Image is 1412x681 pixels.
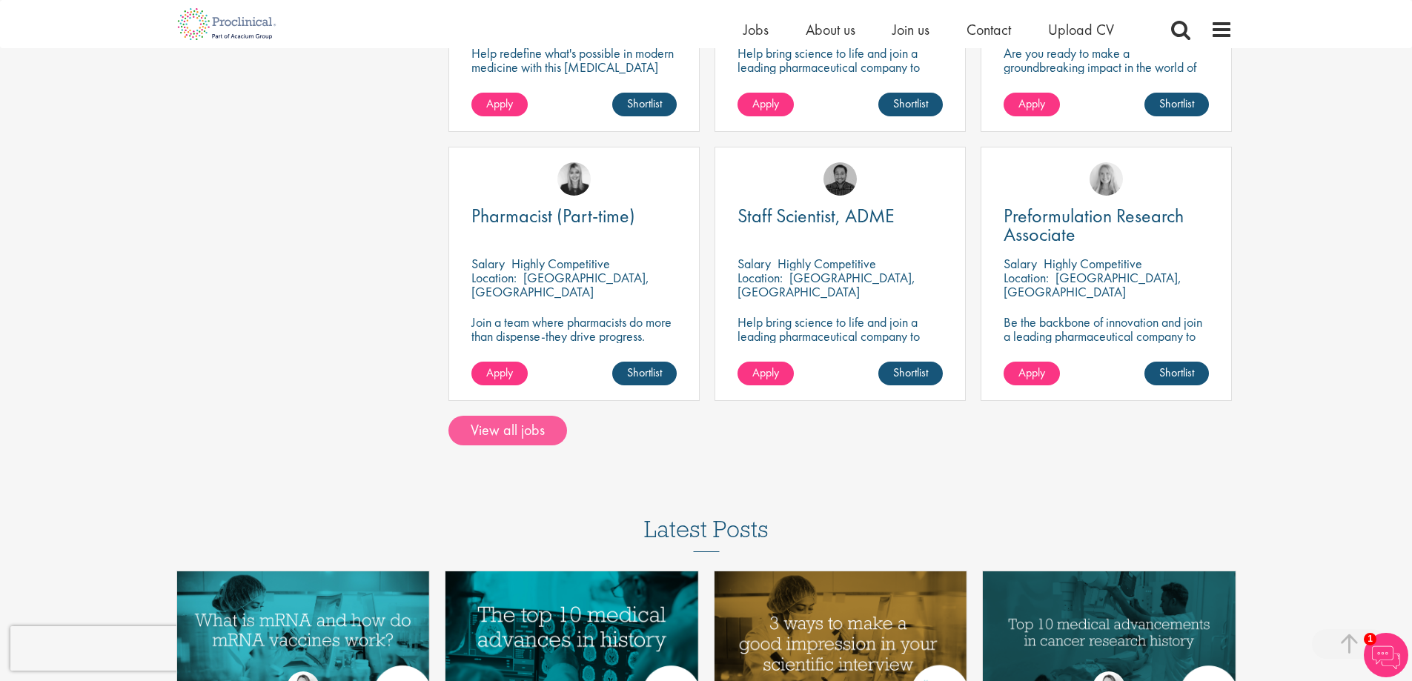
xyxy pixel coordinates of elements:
[486,365,513,380] span: Apply
[471,269,517,286] span: Location:
[738,269,783,286] span: Location:
[1044,255,1142,272] p: Highly Competitive
[612,93,677,116] a: Shortlist
[471,207,677,225] a: Pharmacist (Part-time)
[878,362,943,385] a: Shortlist
[1364,633,1376,645] span: 1
[738,362,794,385] a: Apply
[1144,362,1209,385] a: Shortlist
[612,362,677,385] a: Shortlist
[738,93,794,116] a: Apply
[738,203,895,228] span: Staff Scientist, ADME
[511,255,610,272] p: Highly Competitive
[1364,633,1408,677] img: Chatbot
[471,269,649,300] p: [GEOGRAPHIC_DATA], [GEOGRAPHIC_DATA]
[10,626,200,671] iframe: reCAPTCHA
[1004,93,1060,116] a: Apply
[471,46,677,88] p: Help redefine what's possible in modern medicine with this [MEDICAL_DATA] Associate Expert Scienc...
[1090,162,1123,196] img: Shannon Briggs
[878,93,943,116] a: Shortlist
[1004,269,1181,300] p: [GEOGRAPHIC_DATA], [GEOGRAPHIC_DATA]
[738,255,771,272] span: Salary
[1018,96,1045,111] span: Apply
[471,93,528,116] a: Apply
[967,20,1011,39] a: Contact
[1018,365,1045,380] span: Apply
[738,315,943,385] p: Help bring science to life and join a leading pharmaceutical company to play a key role in delive...
[471,203,635,228] span: Pharmacist (Part-time)
[471,315,677,343] p: Join a team where pharmacists do more than dispense-they drive progress.
[752,96,779,111] span: Apply
[471,362,528,385] a: Apply
[778,255,876,272] p: Highly Competitive
[1004,362,1060,385] a: Apply
[1004,207,1209,244] a: Preformulation Research Associate
[448,416,567,445] a: View all jobs
[644,516,769,552] h3: Latest Posts
[1004,315,1209,371] p: Be the backbone of innovation and join a leading pharmaceutical company to help keep life-changin...
[806,20,855,39] a: About us
[1144,93,1209,116] a: Shortlist
[471,255,505,272] span: Salary
[743,20,769,39] a: Jobs
[1004,203,1184,247] span: Preformulation Research Associate
[1004,269,1049,286] span: Location:
[557,162,591,196] img: Janelle Jones
[1048,20,1114,39] a: Upload CV
[892,20,929,39] a: Join us
[738,207,943,225] a: Staff Scientist, ADME
[486,96,513,111] span: Apply
[752,365,779,380] span: Apply
[823,162,857,196] img: Mike Raletz
[738,269,915,300] p: [GEOGRAPHIC_DATA], [GEOGRAPHIC_DATA]
[1004,255,1037,272] span: Salary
